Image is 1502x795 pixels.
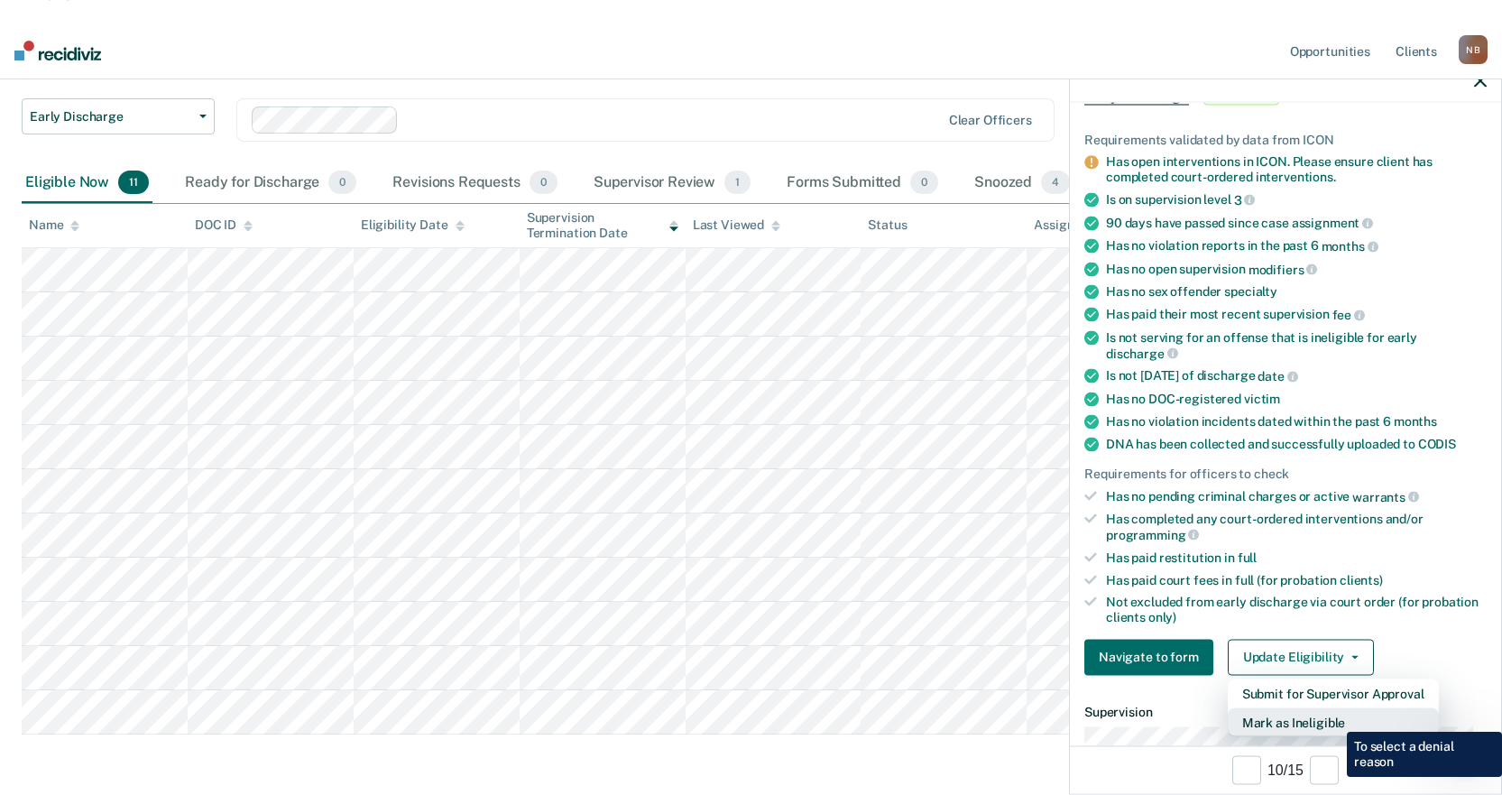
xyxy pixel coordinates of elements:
img: Recidiviz [14,41,101,60]
button: Mark as Ineligible [1228,707,1439,736]
span: 0 [530,171,557,194]
span: victim [1244,391,1280,405]
span: full [1238,550,1257,564]
div: DOC ID [195,217,253,233]
span: warrants [1352,489,1419,504]
div: DNA has been collected and successfully uploaded to [1106,436,1487,451]
span: date [1258,369,1297,384]
span: 4 [1041,171,1070,194]
a: Clients [1392,22,1441,79]
div: Has no open supervision [1106,261,1487,277]
span: 3 [1234,192,1256,207]
div: Snoozed [971,163,1074,203]
button: Update Eligibility [1228,639,1374,675]
span: 1 [724,171,751,194]
div: Not excluded from early discharge via court order (for probation clients [1106,595,1487,625]
div: Assigned to [1034,217,1119,233]
div: Has completed any court-ordered interventions and/or [1106,512,1487,542]
div: Clear officers [949,113,1032,128]
div: Has no violation reports in the past 6 [1106,238,1487,254]
span: 0 [328,171,356,194]
div: Is on supervision level [1106,191,1487,208]
div: Has paid court fees in full (for probation [1106,572,1487,587]
div: Is not serving for an offense that is ineligible for early [1106,329,1487,360]
div: Has paid their most recent supervision [1106,307,1487,323]
div: Requirements validated by data from ICON [1084,132,1487,147]
div: Has open interventions in ICON. Please ensure client has completed court-ordered interventions. [1106,154,1487,185]
span: only) [1148,610,1176,624]
div: 90 days have passed since case [1106,215,1487,231]
div: Eligibility Date [361,217,465,233]
span: assignment [1292,216,1373,230]
div: Last Viewed [693,217,780,233]
div: Has no sex offender [1106,284,1487,300]
a: Opportunities [1286,22,1374,79]
div: Status [868,217,907,233]
div: Has paid restitution in [1106,550,1487,565]
span: specialty [1224,284,1277,299]
button: Submit for Supervisor Approval [1228,679,1439,707]
div: Has no violation incidents dated within the past 6 [1106,413,1487,429]
span: 0 [910,171,938,194]
div: Supervisor Review [590,163,755,203]
div: Eligible Now [22,163,152,203]
span: 11 [118,171,149,194]
div: 10 / 15 [1070,745,1501,793]
a: Navigate to form link [1084,639,1221,675]
div: Is not [DATE] of discharge [1106,368,1487,384]
dt: Supervision [1084,704,1487,719]
div: Ready for Discharge [181,163,360,203]
div: Forms Submitted [783,163,942,203]
div: Has no pending criminal charges or active [1106,488,1487,504]
iframe: Intercom live chat [1441,734,1484,777]
div: Supervision Termination Date [527,210,678,241]
div: Has no DOC-registered [1106,391,1487,406]
span: programming [1106,527,1199,541]
div: Requirements for officers to check [1084,466,1487,481]
button: Next Opportunity [1310,755,1339,784]
button: Navigate to form [1084,639,1213,675]
div: Revisions Requests [389,163,560,203]
span: months [1394,413,1437,428]
span: months [1322,238,1378,253]
span: modifiers [1249,262,1318,276]
span: CODIS [1418,436,1456,450]
span: Early Discharge [30,109,192,125]
span: fee [1332,308,1365,322]
button: Previous Opportunity [1232,755,1261,784]
div: N B [1459,35,1488,64]
span: discharge [1106,346,1178,360]
span: clients) [1340,572,1383,587]
div: Name [29,217,79,233]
